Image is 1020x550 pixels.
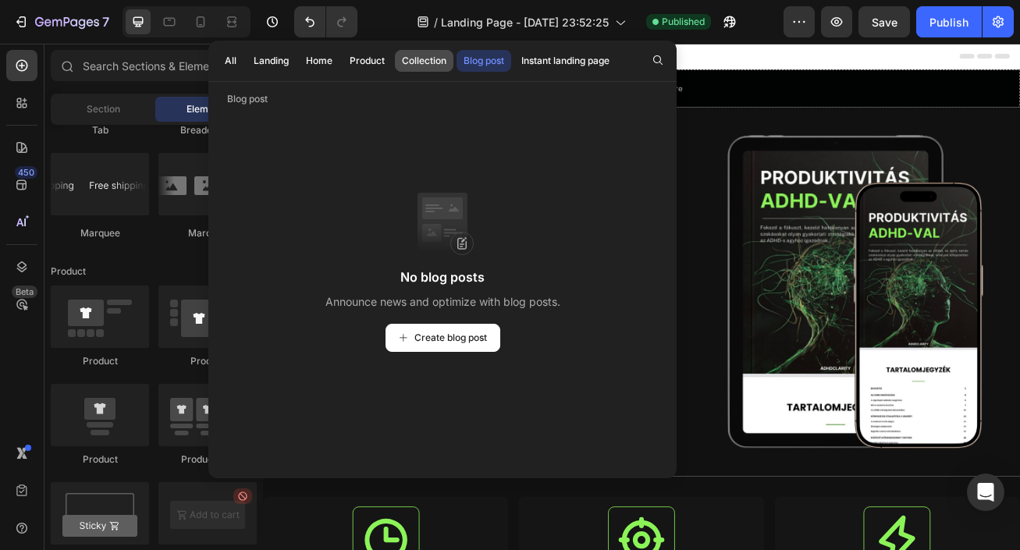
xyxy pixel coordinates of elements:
[254,54,289,68] div: Landing
[12,286,37,298] div: Beta
[480,79,936,535] img: gempages_581256701127164424-f0c1bb32-5d25-4a8a-bcba-bb24c0686817.png
[916,6,982,37] button: Publish
[51,226,149,240] div: Marquee
[15,166,37,179] div: 450
[441,14,609,30] span: Landing Page - [DATE] 23:52:25
[872,16,897,29] span: Save
[402,54,446,68] div: Collection
[967,474,1004,511] div: Open Intercom Messenger
[247,50,296,72] button: Landing
[343,50,392,72] button: Product
[858,6,910,37] button: Save
[51,50,257,81] input: Search Sections & Elements
[299,50,339,72] button: Home
[294,6,357,37] div: Undo/Redo
[158,354,257,368] div: Product
[350,54,385,68] div: Product
[436,49,519,62] div: Drop element here
[386,324,500,352] button: Create blog post
[662,15,705,29] span: Published
[12,459,229,500] button: <p>MUTASD A MEGOLDÁST</p>
[87,102,120,116] span: Section
[514,50,617,72] button: Instant landing page
[51,264,86,279] span: Product
[521,54,610,68] div: Instant landing page
[395,50,453,72] button: Collection
[225,54,236,68] div: All
[158,123,257,137] div: Breadcrumb
[306,54,332,68] div: Home
[457,50,511,72] button: Blog post
[47,471,194,488] p: MUTASD A MEGOLDÁST
[158,452,257,467] div: Product List
[102,12,109,31] p: 7
[24,325,444,380] p: Ha [MEDICAL_DATA]-d van, az idő, a fókusz és a szokások kezelése sokszor lehetetlennek tűnik. Van...
[12,114,457,300] h2: NEKED IS SZÉTESIK A NAPOD, BÁRMIT CSINÁLSZ?
[325,293,560,311] span: Announce news and optimize with blog posts.
[51,123,149,137] div: Tab
[414,331,487,345] span: Create blog post
[218,50,243,72] button: All
[88,431,201,445] p: 7000+ Happy Customers
[929,14,968,30] div: Publish
[400,268,485,286] span: No blog posts
[51,452,149,467] div: Product
[6,6,116,37] button: 7
[187,102,222,116] span: Element
[158,226,257,240] div: Marquee
[51,354,149,368] div: Product
[464,54,504,68] div: Blog post
[208,91,677,107] p: Blog post
[434,14,438,30] span: /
